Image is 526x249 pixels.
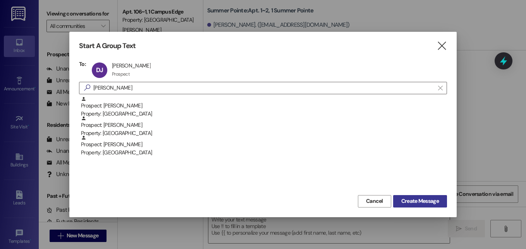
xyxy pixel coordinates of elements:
div: Property: [GEOGRAPHIC_DATA] [81,110,447,118]
div: Prospect: [PERSON_NAME]Property: [GEOGRAPHIC_DATA] [79,116,447,135]
div: Prospect: [PERSON_NAME]Property: [GEOGRAPHIC_DATA] [79,135,447,154]
button: Create Message [393,195,447,207]
i:  [438,85,442,91]
div: [PERSON_NAME] [112,62,151,69]
button: Cancel [358,195,391,207]
div: Property: [GEOGRAPHIC_DATA] [81,129,447,137]
div: Property: [GEOGRAPHIC_DATA] [81,149,447,157]
button: Clear text [434,82,447,94]
div: Prospect: [PERSON_NAME]Property: [GEOGRAPHIC_DATA] [79,96,447,116]
span: DJ [96,66,103,74]
h3: To: [79,61,86,67]
span: Cancel [366,197,383,205]
div: Prospect: [PERSON_NAME] [81,135,447,157]
h3: Start A Group Text [79,41,136,50]
div: Prospect: [PERSON_NAME] [81,96,447,118]
input: Search for any contact or apartment [93,83,434,93]
i:  [81,84,93,92]
i:  [437,42,447,50]
div: Prospect: [PERSON_NAME] [81,116,447,138]
span: Create Message [401,197,439,205]
div: Prospect [112,71,130,77]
